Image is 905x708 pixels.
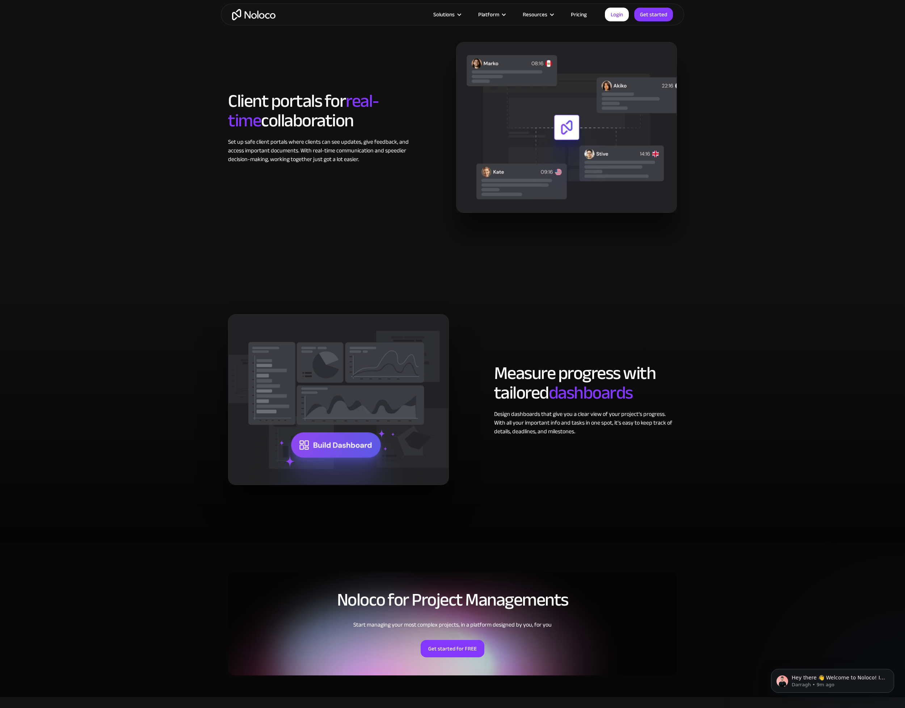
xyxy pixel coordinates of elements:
[605,8,629,21] a: Login
[469,10,514,19] div: Platform
[232,9,275,20] a: home
[494,363,677,403] h2: Measure progress with tailored
[433,10,455,19] div: Solutions
[760,654,905,704] iframe: Intercom notifications message
[228,620,677,629] div: Start managing your most complex projects, in a platform designed by you, for you
[562,10,596,19] a: Pricing
[228,138,411,164] div: Set up safe client portals where clients can see updates, give feedback, and access important doc...
[523,10,547,19] div: Resources
[549,376,633,410] span: dashboards
[478,10,499,19] div: Platform
[424,10,469,19] div: Solutions
[494,410,677,436] div: Design dashboards that give you a clear view of your project’s progress. With all your important ...
[228,590,677,610] h2: Noloco for Project Managements
[228,91,411,130] h2: Client portals for collaboration
[634,8,673,21] a: Get started
[228,84,379,138] span: real-time
[421,640,484,657] a: Get started for FREE
[514,10,562,19] div: Resources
